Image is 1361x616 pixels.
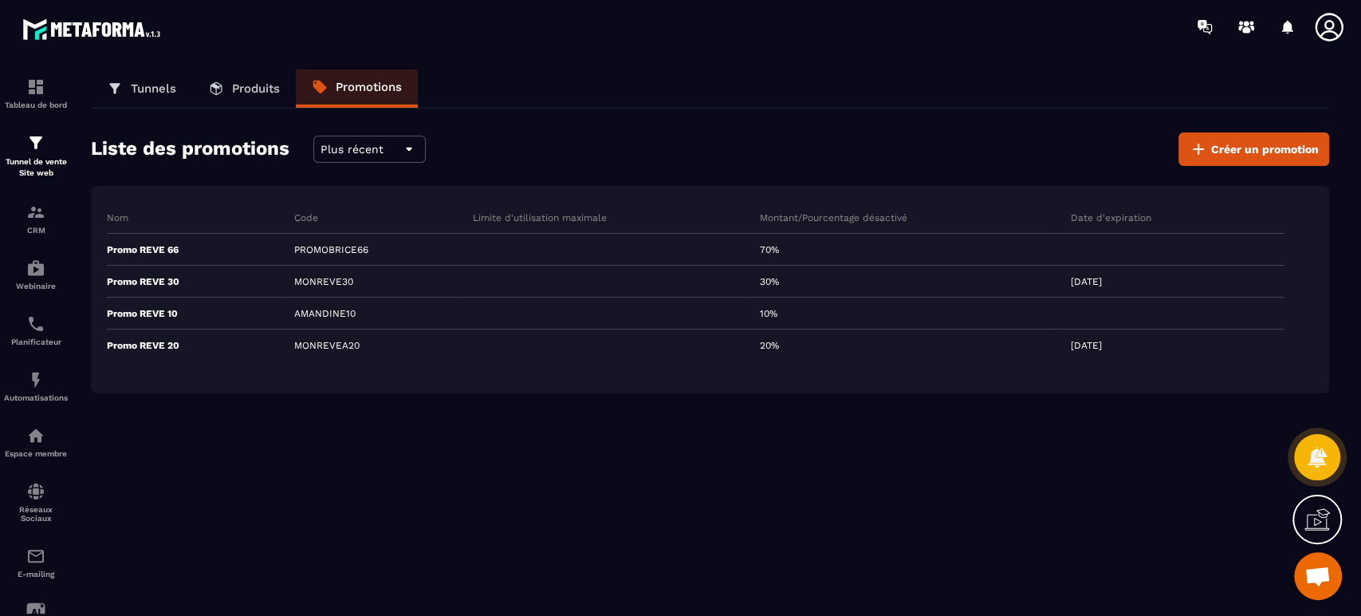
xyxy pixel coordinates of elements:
a: Tunnels [91,69,192,108]
img: automations [26,370,45,389]
img: automations [26,259,45,278]
p: Tableau de bord [4,101,68,109]
a: automationsautomationsEspace membre [4,414,68,470]
a: formationformationTableau de bord [4,65,68,121]
img: automations [26,426,45,445]
p: Tunnel de vente Site web [4,156,68,179]
p: Produits [232,81,280,96]
img: logo [22,14,166,44]
a: Promotions [296,69,418,108]
p: Espace membre [4,449,68,458]
img: social-network [26,482,45,501]
img: formation [26,77,45,97]
p: Limite d'utilisation maximale [473,211,607,224]
img: scheduler [26,314,45,334]
a: Produits [192,69,296,108]
h2: Liste des promotions [91,132,289,166]
a: automationsautomationsWebinaire [4,247,68,302]
p: Automatisations [4,393,68,402]
p: Code [294,211,318,224]
p: Tunnels [131,81,176,96]
p: E-mailing [4,570,68,578]
p: CRM [4,226,68,235]
p: [DATE] [1071,276,1102,287]
p: Nom [107,211,128,224]
p: Promo REVE 10 [107,307,178,320]
a: formationformationTunnel de vente Site web [4,121,68,191]
img: email [26,547,45,566]
a: social-networksocial-networkRéseaux Sociaux [4,470,68,535]
p: Date d'expiration [1071,211,1151,224]
img: formation [26,203,45,222]
p: Montant/Pourcentage désactivé [760,211,907,224]
a: emailemailE-mailing [4,535,68,590]
div: Ouvrir le chat [1294,552,1342,600]
p: Promo REVE 30 [107,275,179,288]
p: Webinaire [4,282,68,290]
p: Promo REVE 20 [107,339,179,352]
p: Planificateur [4,338,68,346]
a: automationsautomationsAutomatisations [4,358,68,414]
img: formation [26,133,45,152]
a: formationformationCRM [4,191,68,247]
span: Plus récent [321,143,384,156]
p: Promo REVE 66 [107,243,179,256]
p: Réseaux Sociaux [4,505,68,523]
p: Promotions [336,80,402,94]
p: [DATE] [1071,340,1102,351]
span: Créer un promotion [1211,141,1319,157]
a: schedulerschedulerPlanificateur [4,302,68,358]
button: Créer un promotion [1178,132,1329,166]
